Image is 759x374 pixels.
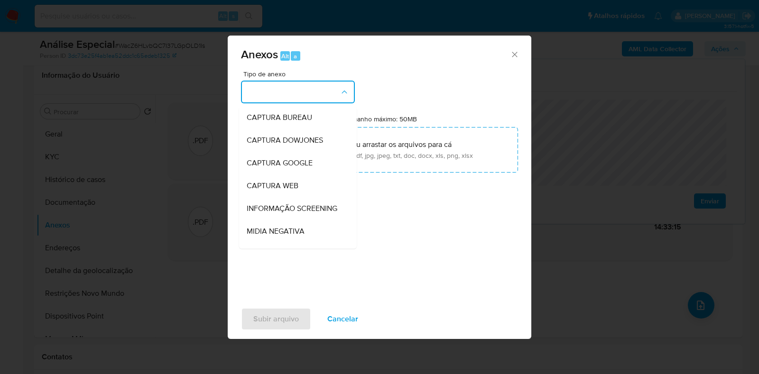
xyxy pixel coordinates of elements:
[247,204,337,213] span: INFORMAÇÃO SCREENING
[247,113,312,122] span: CAPTURA BUREAU
[294,52,297,61] span: a
[281,52,289,61] span: Alt
[327,309,358,329] span: Cancelar
[315,308,370,330] button: Cancelar
[345,115,417,123] label: Tamanho máximo: 50MB
[510,50,518,58] button: Fechar
[241,46,278,63] span: Anexos
[247,227,305,236] span: MIDIA NEGATIVA
[247,158,313,168] span: CAPTURA GOOGLE
[243,71,357,77] span: Tipo de anexo
[247,136,323,145] span: CAPTURA DOWJONES
[247,181,298,191] span: CAPTURA WEB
